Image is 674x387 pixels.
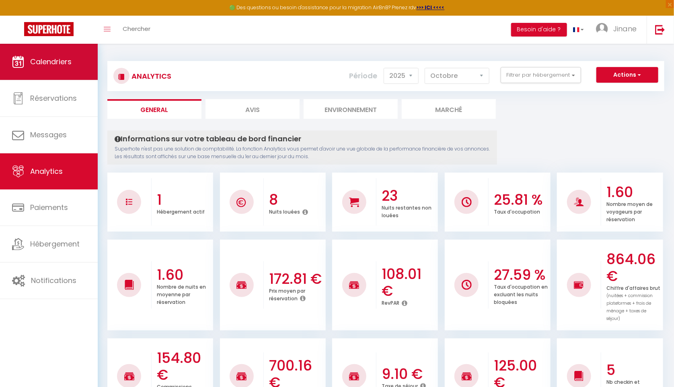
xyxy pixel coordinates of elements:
[205,99,300,119] li: Avis
[269,271,323,287] h3: 172.81 €
[107,99,201,119] li: General
[304,99,398,119] li: Environnement
[574,280,584,290] img: NO IMAGE
[511,23,567,37] button: Besoin d'aide ?
[613,24,637,34] span: Jinane
[494,191,549,208] h3: 25.81 %
[501,67,581,83] button: Filtrer par hébergement
[606,184,661,201] h3: 1.60
[590,16,647,44] a: ... Jinane
[115,134,490,143] h4: Informations sur votre tableau de bord financier
[30,130,67,140] span: Messages
[494,282,548,306] p: Taux d'occupation en excluant les nuits bloquées
[157,350,211,383] h3: 154.80 €
[596,23,608,35] img: ...
[606,293,653,322] span: (nuitées + commission plateformes + frais de ménage + taxes de séjour)
[30,166,63,176] span: Analytics
[606,283,660,322] p: Chiffre d'affaires brut
[596,67,658,83] button: Actions
[126,199,132,205] img: NO IMAGE
[417,4,445,11] a: >>> ICI <<<<
[382,187,436,204] h3: 23
[30,202,68,212] span: Paiements
[382,366,436,383] h3: 9.10 €
[129,67,171,85] h3: Analytics
[269,191,323,208] h3: 8
[494,207,540,215] p: Taux d'occupation
[24,22,74,36] img: Super Booking
[30,93,77,103] span: Réservations
[382,203,432,219] p: Nuits restantes non louées
[31,275,76,285] span: Notifications
[30,239,80,249] span: Hébergement
[157,191,211,208] h3: 1
[402,99,496,119] li: Marché
[494,267,549,283] h3: 27.59 %
[157,282,206,306] p: Nombre de nuits en moyenne par réservation
[157,267,211,283] h3: 1.60
[157,207,205,215] p: Hébergement actif
[349,67,378,85] label: Période
[606,251,661,285] h3: 864.06 €
[30,57,72,67] span: Calendriers
[269,207,300,215] p: Nuits louées
[606,362,661,379] h3: 5
[115,145,490,161] p: Superhote n'est pas une solution de comptabilité. La fonction Analytics vous permet d'avoir une v...
[462,280,472,290] img: NO IMAGE
[382,266,436,299] h3: 108.01 €
[382,298,399,306] p: RevPAR
[606,199,653,223] p: Nombre moyen de voyageurs par réservation
[655,24,665,35] img: logout
[123,24,150,33] span: Chercher
[117,16,156,44] a: Chercher
[269,286,305,302] p: Prix moyen par réservation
